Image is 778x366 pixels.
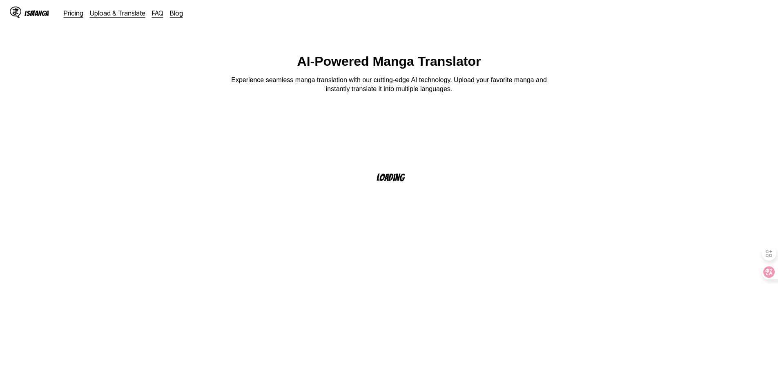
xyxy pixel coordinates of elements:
a: Blog [170,9,183,17]
a: Upload & Translate [90,9,145,17]
h1: AI-Powered Manga Translator [297,54,481,69]
a: Pricing [64,9,83,17]
p: Experience seamless manga translation with our cutting-edge AI technology. Upload your favorite m... [226,76,553,94]
div: IsManga [25,9,49,17]
a: FAQ [152,9,163,17]
img: IsManga Logo [10,7,21,18]
a: IsManga LogoIsManga [10,7,64,20]
p: Loading [377,172,415,183]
